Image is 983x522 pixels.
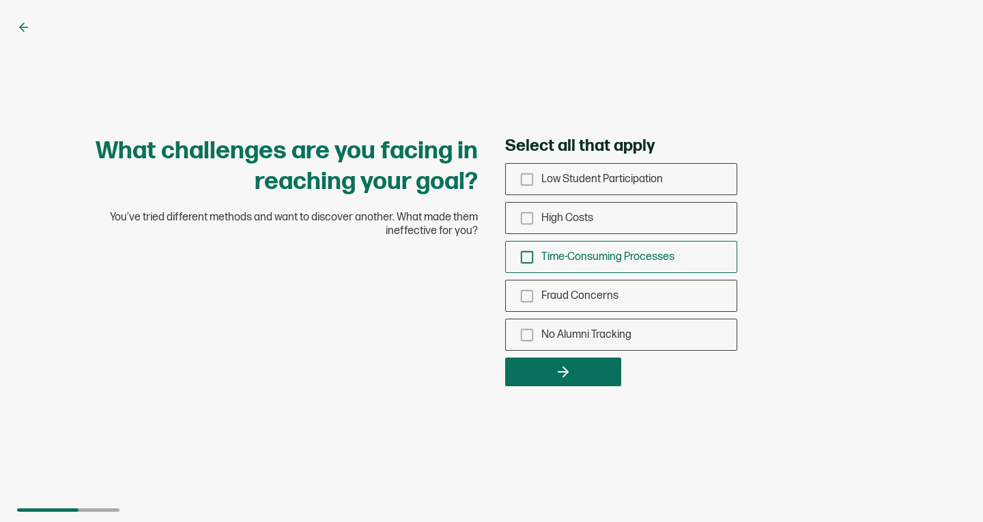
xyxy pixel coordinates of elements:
[505,136,655,156] span: Select all that apply
[505,163,737,351] div: checkbox-group
[915,456,983,522] iframe: Chat Widget
[541,328,631,341] span: No Alumni Tracking
[541,250,674,263] span: Time-Consuming Processes
[541,289,618,302] span: Fraud Concerns
[541,212,593,224] span: High Costs
[96,211,478,238] span: You’ve tried different methods and want to discover another. What made them ineffective for you?
[96,136,478,197] h1: What challenges are you facing in reaching your goal?
[541,173,663,186] span: Low Student Participation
